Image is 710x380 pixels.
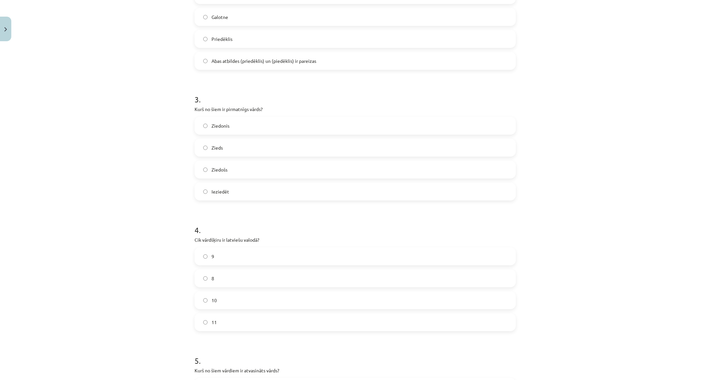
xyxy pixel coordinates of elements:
[212,297,217,304] span: 10
[195,344,516,365] h1: 5 .
[203,15,208,19] input: Galotne
[203,320,208,324] input: 11
[212,319,217,326] span: 11
[203,254,208,259] input: 9
[212,14,228,21] span: Galotne
[212,122,229,129] span: Ziedonis
[203,59,208,63] input: Abas atbildes (priedēklis) un (piedēklis) ir pareizas
[212,36,232,43] span: Priedēklis
[203,190,208,194] input: Ieziedēt
[195,367,516,374] p: Kurš no šiem vārdiem ir atvasināts vārds?
[4,27,7,32] img: icon-close-lesson-0947bae3869378f0d4975bcd49f059093ad1ed9edebbc8119c70593378902aed.svg
[212,166,227,173] span: Ziedošs
[203,298,208,303] input: 10
[212,253,214,260] span: 9
[203,124,208,128] input: Ziedonis
[212,58,316,64] span: Abas atbildes (priedēklis) un (piedēklis) ir pareizas
[203,37,208,41] input: Priedēklis
[203,276,208,281] input: 8
[195,236,516,243] p: Cik vārdšķiru ir latviešu valodā?
[203,168,208,172] input: Ziedošs
[195,106,516,113] p: Kurš no šiem ir pirmatnīgs vārds?
[195,214,516,234] h1: 4 .
[212,275,214,282] span: 8
[195,83,516,104] h1: 3 .
[212,188,229,195] span: Ieziedēt
[212,144,223,151] span: Zieds
[203,146,208,150] input: Zieds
